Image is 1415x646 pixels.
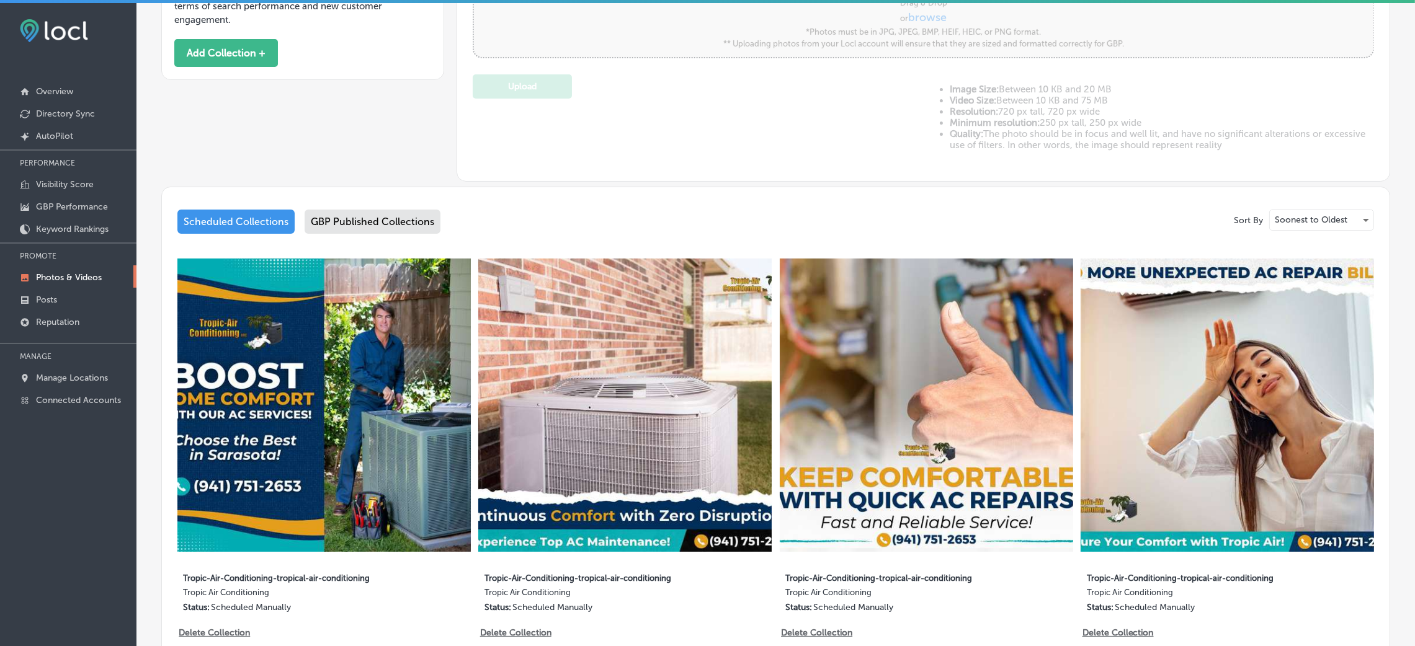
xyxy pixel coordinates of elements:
p: Reputation [36,317,79,327]
img: Collection thumbnail [478,259,772,552]
img: Collection thumbnail [780,259,1073,552]
p: Scheduled Manually [813,602,893,613]
p: Scheduled Manually [512,602,592,613]
label: Tropic Air Conditioning [1087,588,1299,602]
p: Scheduled Manually [211,602,291,613]
p: Photos & Videos [36,272,102,283]
p: AutoPilot [36,131,73,141]
div: GBP Published Collections [305,210,440,234]
p: Delete Collection [1082,627,1153,638]
div: Scheduled Collections [177,210,295,234]
p: Status: [785,602,812,613]
p: GBP Performance [36,201,108,212]
p: Sort By [1234,215,1263,226]
label: Tropic-Air-Conditioning-tropical-air-conditioning [1087,566,1299,588]
p: Posts [36,294,57,305]
label: Tropic Air Conditioning [183,588,395,602]
p: Keyword Rankings [36,224,109,234]
p: Overview [36,86,73,97]
p: Soonest to Oldest [1275,214,1347,226]
img: Collection thumbnail [177,259,471,552]
button: Add Collection + [174,39,278,67]
label: Tropic-Air-Conditioning-tropical-air-conditioning [484,566,697,588]
p: Status: [484,602,511,613]
p: Visibility Score [36,179,94,190]
label: Tropic-Air-Conditioning-tropical-air-conditioning [785,566,998,588]
label: Tropic Air Conditioning [484,588,697,602]
img: fda3e92497d09a02dc62c9cd864e3231.png [20,19,88,42]
p: Manage Locations [36,373,108,383]
p: Delete Collection [179,627,249,638]
label: Tropic Air Conditioning [785,588,998,602]
p: Delete Collection [781,627,851,638]
p: Scheduled Manually [1115,602,1195,613]
p: Directory Sync [36,108,95,119]
div: Soonest to Oldest [1270,210,1373,230]
label: Tropic-Air-Conditioning-tropical-air-conditioning [183,566,395,588]
p: Connected Accounts [36,395,121,405]
p: Status: [183,602,210,613]
p: Status: [1087,602,1114,613]
img: Collection thumbnail [1081,259,1374,552]
p: Delete Collection [480,627,550,638]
